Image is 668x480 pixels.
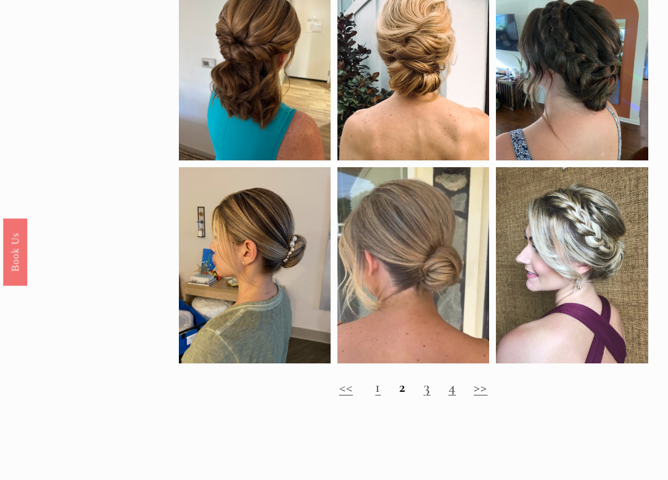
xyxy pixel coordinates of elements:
a: 4 [448,378,456,396]
a: Book Us [3,218,27,286]
a: >> [474,378,487,396]
a: 1 [375,378,381,396]
strong: 2 [399,378,406,396]
a: << [339,378,353,396]
a: 3 [424,378,431,396]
